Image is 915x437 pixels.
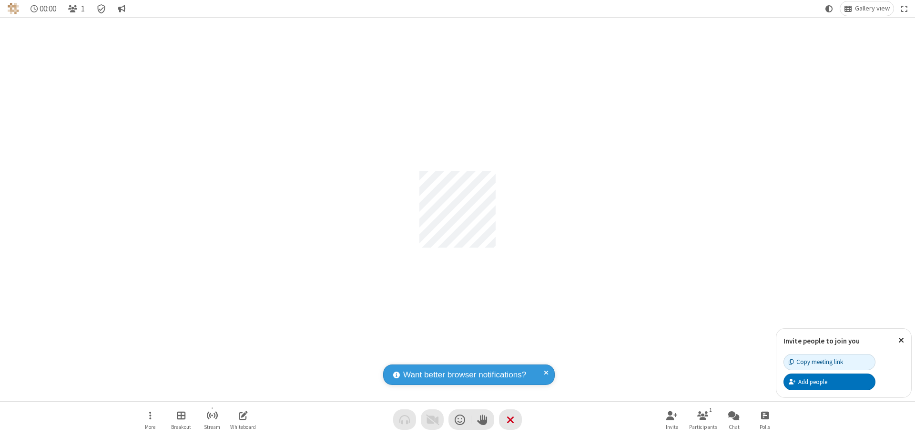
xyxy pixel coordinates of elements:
[822,1,837,16] button: Using system theme
[114,1,129,16] button: Conversation
[783,374,875,390] button: Add people
[229,406,257,433] button: Open shared whiteboard
[92,1,111,16] div: Meeting details Encryption enabled
[897,1,912,16] button: Fullscreen
[789,357,843,366] div: Copy meeting link
[840,1,894,16] button: Change layout
[783,336,860,345] label: Invite people to join you
[27,1,61,16] div: Timer
[230,424,256,430] span: Whiteboard
[499,409,522,430] button: End or leave meeting
[689,406,717,433] button: Open participant list
[720,406,748,433] button: Open chat
[136,406,164,433] button: Open menu
[666,424,678,430] span: Invite
[64,1,89,16] button: Open participant list
[760,424,770,430] span: Polls
[145,424,155,430] span: More
[707,406,715,414] div: 1
[81,4,85,13] span: 1
[40,4,56,13] span: 00:00
[658,406,686,433] button: Invite participants (⌘+Shift+I)
[198,406,226,433] button: Start streaming
[8,3,19,14] img: QA Selenium DO NOT DELETE OR CHANGE
[729,424,740,430] span: Chat
[471,409,494,430] button: Raise hand
[891,329,911,352] button: Close popover
[167,406,195,433] button: Manage Breakout Rooms
[448,409,471,430] button: Send a reaction
[171,424,191,430] span: Breakout
[204,424,220,430] span: Stream
[689,424,717,430] span: Participants
[783,354,875,370] button: Copy meeting link
[421,409,444,430] button: Video
[751,406,779,433] button: Open poll
[393,409,416,430] button: Audio problem - check your Internet connection or call by phone
[403,369,526,381] span: Want better browser notifications?
[855,5,890,12] span: Gallery view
